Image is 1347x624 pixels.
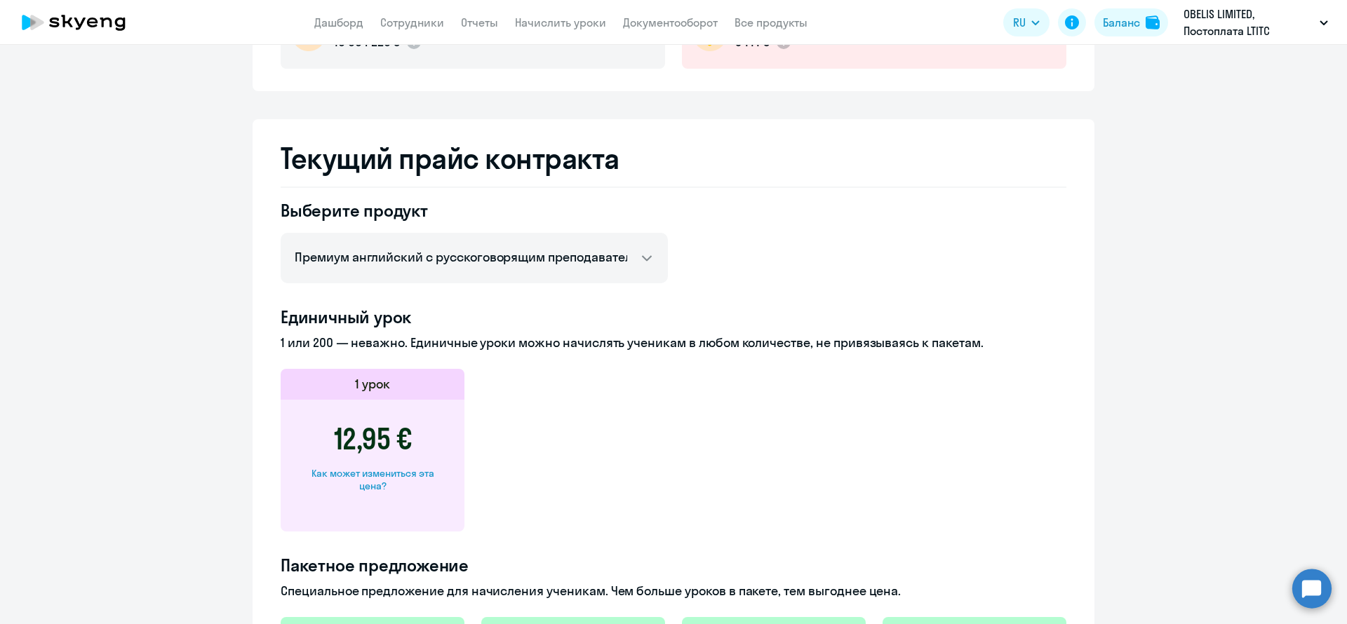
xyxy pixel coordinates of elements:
[281,306,1066,328] h4: Единичный урок
[281,582,1066,600] p: Специальное предложение для начисления ученикам. Чем больше уроков в пакете, тем выгоднее цена.
[1177,6,1335,39] button: OBELIS LIMITED, Постоплата LTITC
[281,142,1066,175] h2: Текущий прайс контракта
[355,375,390,393] h5: 1 урок
[1146,15,1160,29] img: balance
[1094,8,1168,36] button: Балансbalance
[461,15,498,29] a: Отчеты
[334,422,412,456] h3: 12,95 €
[1184,6,1314,39] p: OBELIS LIMITED, Постоплата LTITC
[281,199,668,222] h4: Выберите продукт
[735,15,807,29] a: Все продукты
[281,334,1066,352] p: 1 или 200 — неважно. Единичные уроки можно начислять ученикам в любом количестве, не привязываясь...
[314,15,363,29] a: Дашборд
[515,15,606,29] a: Начислить уроки
[1013,14,1026,31] span: RU
[303,467,442,492] div: Как может измениться эта цена?
[380,15,444,29] a: Сотрудники
[1003,8,1050,36] button: RU
[623,15,718,29] a: Документооборот
[1103,14,1140,31] div: Баланс
[281,554,1066,576] h4: Пакетное предложение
